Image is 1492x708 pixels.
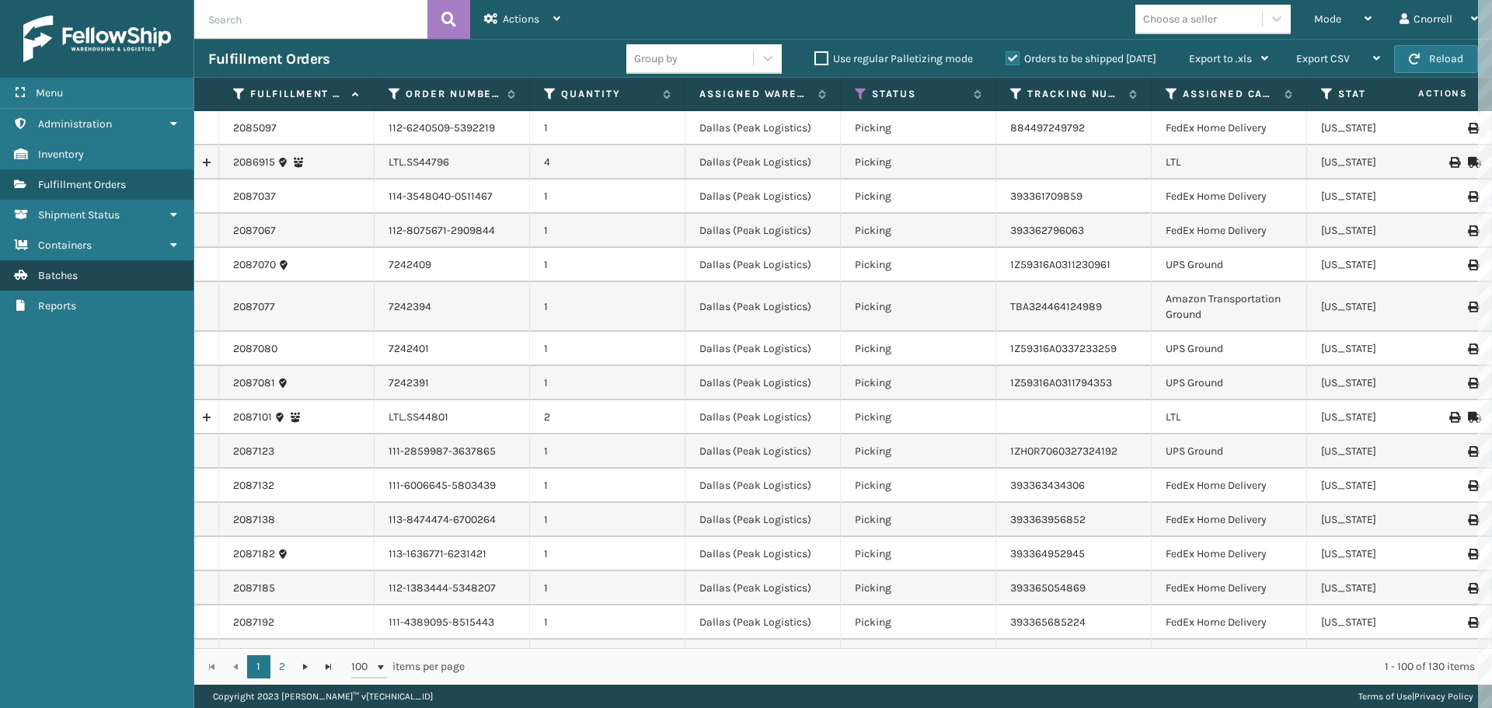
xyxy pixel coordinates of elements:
[685,537,841,571] td: Dallas (Peak Logistics)
[841,111,996,145] td: Picking
[1307,332,1462,366] td: [US_STATE]
[1468,344,1477,354] i: Print Label
[1296,52,1350,65] span: Export CSV
[375,537,530,571] td: 113-1636771-6231421
[375,605,530,640] td: 111-4389095-8515443
[233,546,275,562] a: 2087182
[375,366,530,400] td: 7242391
[685,180,841,214] td: Dallas (Peak Logistics)
[1307,571,1462,605] td: [US_STATE]
[685,145,841,180] td: Dallas (Peak Logistics)
[375,332,530,366] td: 7242401
[375,248,530,282] td: 7242409
[322,661,335,673] span: Go to the last page
[1152,214,1307,248] td: FedEx Home Delivery
[1010,190,1082,203] a: 393361709859
[1338,87,1432,101] label: State
[1152,111,1307,145] td: FedEx Home Delivery
[841,248,996,282] td: Picking
[36,86,63,99] span: Menu
[233,223,276,239] a: 2087067
[233,257,276,273] a: 2087070
[634,51,678,67] div: Group by
[814,52,973,65] label: Use regular Palletizing mode
[1468,480,1477,491] i: Print Label
[1010,342,1117,355] a: 1Z59316A0337233259
[375,469,530,503] td: 111-6006645-5803439
[233,581,275,596] a: 2087185
[530,145,685,180] td: 4
[375,111,530,145] td: 112-6240509-5392219
[841,605,996,640] td: Picking
[1369,81,1477,106] span: Actions
[375,400,530,434] td: LTL.SS44801
[1307,469,1462,503] td: [US_STATE]
[561,87,655,101] label: Quantity
[1152,180,1307,214] td: FedEx Home Delivery
[1307,180,1462,214] td: [US_STATE]
[1152,571,1307,605] td: FedEx Home Delivery
[233,299,275,315] a: 2087077
[1468,549,1477,560] i: Print Label
[685,366,841,400] td: Dallas (Peak Logistics)
[841,571,996,605] td: Picking
[1307,400,1462,434] td: [US_STATE]
[375,282,530,332] td: 7242394
[685,400,841,434] td: Dallas (Peak Logistics)
[375,503,530,537] td: 113-8474474-6700264
[1307,640,1462,674] td: [US_STATE]
[486,659,1475,675] div: 1 - 100 of 130 items
[1010,376,1112,389] a: 1Z59316A0311794353
[351,659,375,675] span: 100
[1468,412,1477,423] i: Mark as Shipped
[1307,537,1462,571] td: [US_STATE]
[213,685,433,708] p: Copyright 2023 [PERSON_NAME]™ v [TECHNICAL_ID]
[1468,302,1477,312] i: Print Label
[38,269,78,282] span: Batches
[375,145,530,180] td: LTL.SS44796
[1307,214,1462,248] td: [US_STATE]
[233,155,275,170] a: 2086915
[1152,145,1307,180] td: LTL
[1468,225,1477,236] i: Print Label
[1358,691,1412,702] a: Terms of Use
[530,248,685,282] td: 1
[317,655,340,678] a: Go to the last page
[38,117,112,131] span: Administration
[841,537,996,571] td: Picking
[530,180,685,214] td: 1
[530,282,685,332] td: 1
[530,605,685,640] td: 1
[233,375,275,391] a: 2087081
[1152,400,1307,434] td: LTL
[1468,378,1477,389] i: Print Label
[1307,145,1462,180] td: [US_STATE]
[1307,503,1462,537] td: [US_STATE]
[1449,157,1459,168] i: Print BOL
[530,537,685,571] td: 1
[1449,412,1459,423] i: Print BOL
[1468,514,1477,525] i: Print Label
[233,341,277,357] a: 2087080
[1010,121,1085,134] a: 884497249792
[406,87,500,101] label: Order Number
[1006,52,1156,65] label: Orders to be shipped [DATE]
[38,239,92,252] span: Containers
[1010,224,1084,237] a: 393362796063
[841,503,996,537] td: Picking
[685,248,841,282] td: Dallas (Peak Logistics)
[841,145,996,180] td: Picking
[1468,260,1477,270] i: Print Label
[299,661,312,673] span: Go to the next page
[1414,691,1473,702] a: Privacy Policy
[375,571,530,605] td: 112-1383444-5348207
[1189,52,1252,65] span: Export to .xls
[208,50,329,68] h3: Fulfillment Orders
[375,640,530,674] td: 7242451
[530,332,685,366] td: 1
[841,640,996,674] td: Picking
[247,655,270,678] a: 1
[841,400,996,434] td: Picking
[1468,583,1477,594] i: Print Label
[1143,11,1217,27] div: Choose a seller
